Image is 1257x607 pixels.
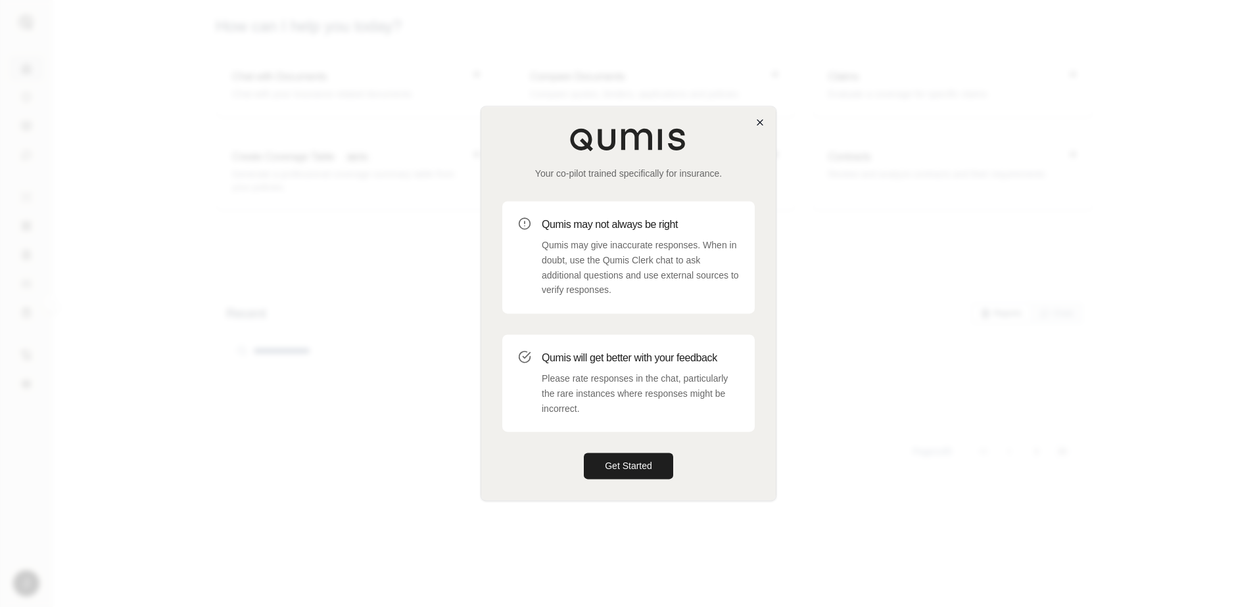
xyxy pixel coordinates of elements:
p: Your co-pilot trained specifically for insurance. [502,167,755,180]
button: Get Started [584,453,673,480]
p: Qumis may give inaccurate responses. When in doubt, use the Qumis Clerk chat to ask additional qu... [542,238,739,298]
p: Please rate responses in the chat, particularly the rare instances where responses might be incor... [542,371,739,416]
h3: Qumis will get better with your feedback [542,350,739,366]
h3: Qumis may not always be right [542,217,739,233]
img: Qumis Logo [569,127,688,151]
